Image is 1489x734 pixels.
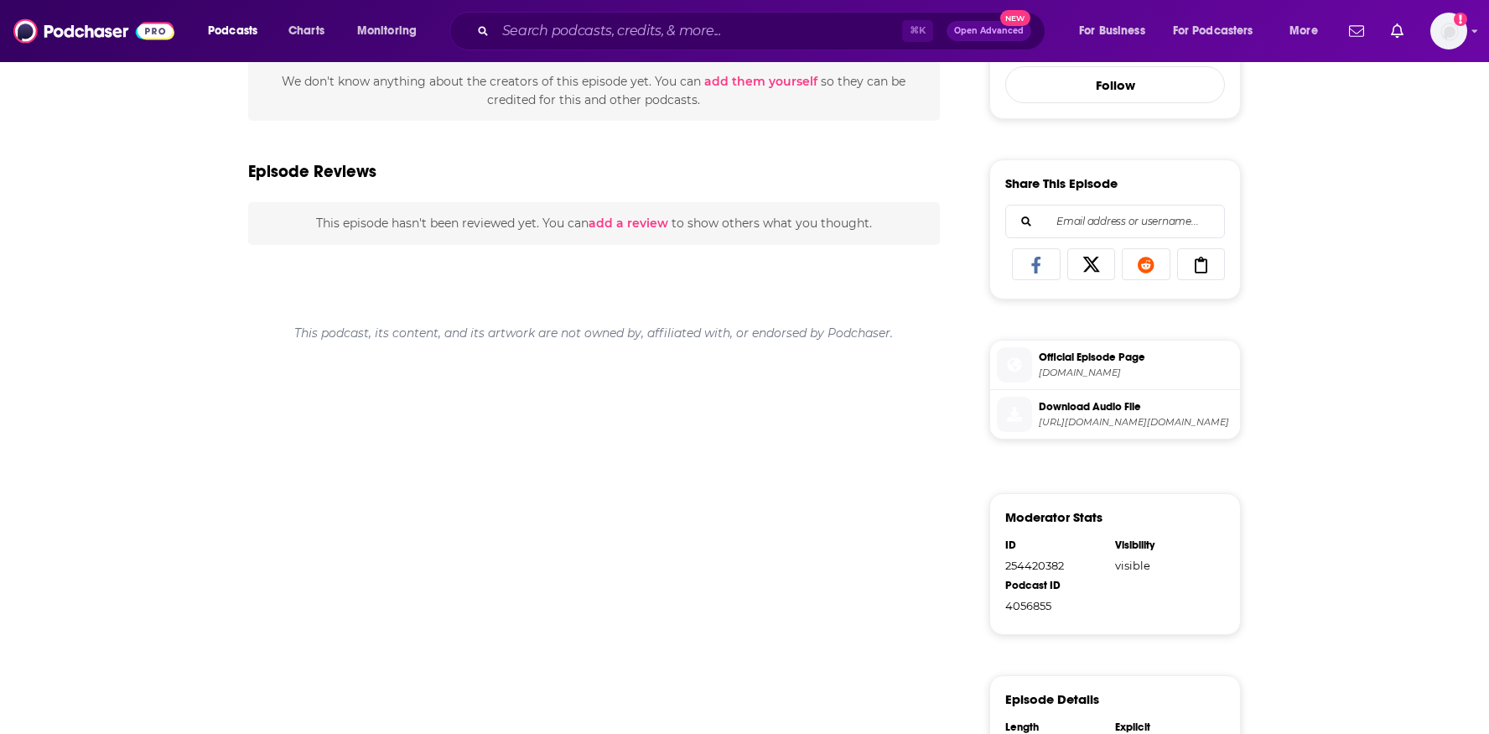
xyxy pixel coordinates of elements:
[1115,559,1214,572] div: visible
[248,312,940,354] div: This podcast, its content, and its artwork are not owned by, affiliated with, or endorsed by Podc...
[1430,13,1467,49] img: User Profile
[1122,248,1170,280] a: Share on Reddit
[1067,18,1166,44] button: open menu
[345,18,438,44] button: open menu
[13,15,174,47] img: Podchaser - Follow, Share and Rate Podcasts
[1115,721,1214,734] div: Explicit
[1430,13,1467,49] span: Logged in as allisonstowell
[208,19,257,43] span: Podcasts
[1005,205,1225,238] div: Search followers
[1384,17,1410,45] a: Show notifications dropdown
[1162,18,1278,44] button: open menu
[954,27,1024,35] span: Open Advanced
[282,74,905,107] span: We don't know anything about the creators of this episode yet . You can so they can be credited f...
[1454,13,1467,26] svg: Add a profile image
[1005,579,1104,592] div: Podcast ID
[1000,10,1030,26] span: New
[1039,416,1233,429] span: https://anchor.fm/s/5b4411f4/podcast/play/103638816/https%3A%2F%2Fd3ctxlq1ktw2nl.cloudfront.net%2...
[1039,350,1233,365] span: Official Episode Page
[465,12,1061,50] div: Search podcasts, credits, & more...
[997,397,1233,432] a: Download Audio File[URL][DOMAIN_NAME][DOMAIN_NAME]
[947,21,1031,41] button: Open AdvancedNew
[196,18,279,44] button: open menu
[1005,66,1225,103] button: Follow
[1430,13,1467,49] button: Show profile menu
[1005,721,1104,734] div: Length
[1039,367,1233,379] span: podcasters.spotify.com
[589,214,668,232] button: add a review
[1115,539,1214,552] div: Visibility
[288,19,324,43] span: Charts
[495,18,902,44] input: Search podcasts, credits, & more...
[1005,509,1102,525] h3: Moderator Stats
[1005,175,1118,191] h3: Share This Episode
[1289,19,1318,43] span: More
[278,18,335,44] a: Charts
[1012,248,1061,280] a: Share on Facebook
[1005,691,1099,707] h3: Episode Details
[1005,539,1104,552] div: ID
[248,161,376,182] h3: Episode Reviews
[1173,19,1253,43] span: For Podcasters
[1005,599,1104,612] div: 4056855
[1067,248,1116,280] a: Share on X/Twitter
[704,75,817,88] button: add them yourself
[902,20,933,42] span: ⌘ K
[357,19,417,43] span: Monitoring
[1005,559,1104,572] div: 254420382
[1278,18,1339,44] button: open menu
[1039,399,1233,414] span: Download Audio File
[997,347,1233,383] a: Official Episode Page[DOMAIN_NAME]
[1019,206,1211,237] input: Email address or username...
[1342,17,1371,45] a: Show notifications dropdown
[316,216,872,231] span: This episode hasn't been reviewed yet. You can to show others what you thought.
[1079,19,1145,43] span: For Business
[1177,248,1226,280] a: Copy Link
